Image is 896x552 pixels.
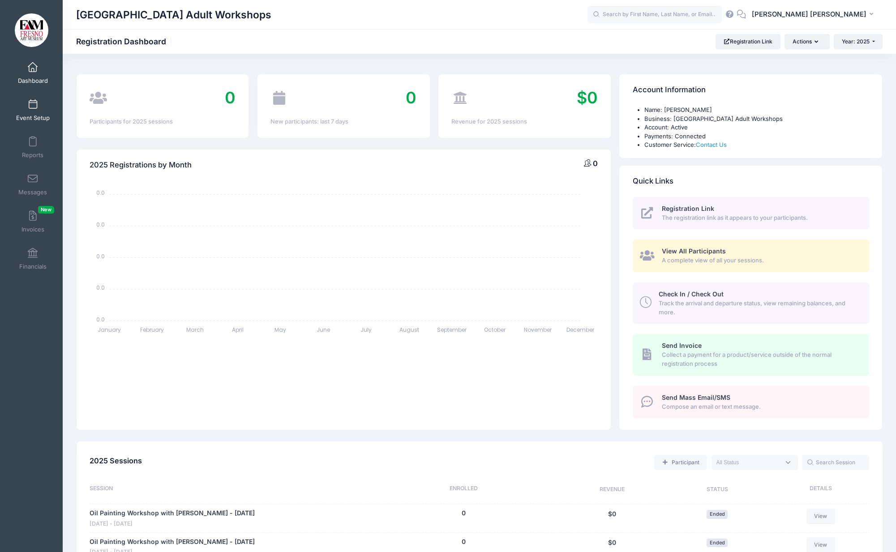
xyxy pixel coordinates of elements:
a: View All Participants A complete view of all your sessions. [633,240,869,272]
tspan: 0.0 [96,252,104,260]
span: Check In / Check Out [659,290,724,298]
a: Dashboard [12,57,54,89]
span: Collect a payment for a product/service outside of the normal registration process [662,351,859,368]
a: Oil Painting Workshop with [PERSON_NAME] - [DATE] [90,509,255,518]
tspan: 0.0 [96,315,104,323]
h4: Quick Links [633,168,673,194]
div: Session [90,484,370,495]
span: 0 [225,88,236,107]
tspan: September [437,326,467,334]
tspan: 0.0 [96,189,104,197]
a: Event Setup [12,94,54,126]
input: Search Session [802,455,869,470]
tspan: April [232,326,244,334]
a: Reports [12,132,54,163]
button: Year: 2025 [834,34,883,49]
span: Ended [707,539,728,547]
div: Details [768,484,869,495]
a: Messages [12,169,54,200]
span: Compose an email or text message. [662,402,859,411]
button: 0 [462,509,466,518]
div: New participants: last 7 days [270,117,416,126]
a: InvoicesNew [12,206,54,237]
span: New [38,206,54,214]
span: Registration Link [662,205,714,212]
tspan: March [186,326,203,334]
span: Dashboard [18,77,48,85]
textarea: Search [716,458,780,466]
li: Payments: Connected [644,132,869,141]
span: [PERSON_NAME] [PERSON_NAME] [752,9,866,19]
a: Registration Link The registration link as it appears to your participants. [633,197,869,230]
tspan: February [140,326,164,334]
h4: 2025 Registrations by Month [90,152,192,178]
span: View All Participants [662,247,726,255]
span: The registration link as it appears to your participants. [662,214,859,223]
a: Financials [12,243,54,274]
li: Name: [PERSON_NAME] [644,106,869,115]
div: Revenue [557,484,667,495]
tspan: December [566,326,595,334]
span: Track the arrival and departure status, view remaining balances, and more. [659,299,859,317]
span: 0 [406,88,416,107]
span: Year: 2025 [842,38,870,45]
span: Messages [18,188,47,196]
tspan: August [399,326,419,334]
a: Contact Us [696,141,727,148]
a: Check In / Check Out Track the arrival and departure status, view remaining balances, and more. [633,282,869,324]
button: 0 [462,537,466,547]
span: Financials [19,263,47,270]
span: Send Mass Email/SMS [662,394,730,401]
img: Fresno Art Museum Adult Workshops [15,13,48,47]
div: Revenue for 2025 sessions [451,117,597,126]
a: Registration Link [716,34,780,49]
h4: Account Information [633,77,706,103]
a: Add a new manual registration [654,455,707,470]
div: Participants for 2025 sessions [90,117,236,126]
tspan: 0.0 [96,284,104,291]
span: $0 [577,88,598,107]
span: Send Invoice [662,342,702,349]
div: $0 [557,509,667,528]
div: Status [666,484,767,495]
tspan: July [360,326,372,334]
button: [PERSON_NAME] [PERSON_NAME] [746,4,883,25]
a: View [806,509,835,524]
tspan: November [523,326,552,334]
span: 2025 Sessions [90,456,142,465]
tspan: 0.0 [96,221,104,228]
div: Enrolled [370,484,557,495]
a: Oil Painting Workshop with [PERSON_NAME] - [DATE] [90,537,255,547]
tspan: October [484,326,506,334]
span: [DATE] - [DATE] [90,520,255,528]
span: Ended [707,510,728,518]
li: Business: [GEOGRAPHIC_DATA] Adult Workshops [644,115,869,124]
h1: [GEOGRAPHIC_DATA] Adult Workshops [76,4,271,25]
a: Send Mass Email/SMS Compose an email or text message. [633,385,869,418]
li: Account: Active [644,123,869,132]
span: Reports [22,151,43,159]
span: 0 [593,159,598,168]
li: Customer Service: [644,141,869,150]
span: A complete view of all your sessions. [662,256,859,265]
h1: Registration Dashboard [76,37,174,46]
tspan: January [97,326,120,334]
a: Send Invoice Collect a payment for a product/service outside of the normal registration process [633,334,869,375]
button: Actions [785,34,829,49]
tspan: June [317,326,330,334]
span: Invoices [21,226,44,233]
tspan: May [274,326,286,334]
input: Search by First Name, Last Name, or Email... [587,6,722,24]
span: Event Setup [16,114,50,122]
